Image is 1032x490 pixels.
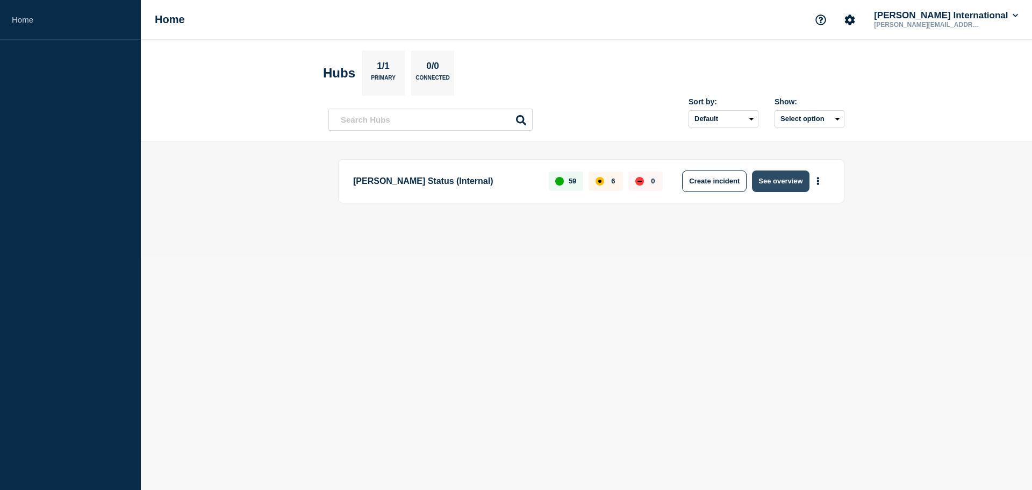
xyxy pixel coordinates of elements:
[422,61,443,75] p: 0/0
[775,110,844,127] button: Select option
[328,109,533,131] input: Search Hubs
[651,177,655,185] p: 0
[752,171,809,192] button: See overview
[371,75,396,86] p: Primary
[569,177,576,185] p: 59
[775,97,844,106] div: Show:
[682,171,747,192] button: Create incident
[415,75,449,86] p: Connected
[689,97,758,106] div: Sort by:
[611,177,615,185] p: 6
[323,66,355,81] h2: Hubs
[555,177,564,186] div: up
[811,171,825,191] button: More actions
[689,110,758,127] select: Sort by
[809,9,832,31] button: Support
[838,9,861,31] button: Account settings
[353,171,536,192] p: [PERSON_NAME] Status (Internal)
[872,21,984,29] p: [PERSON_NAME][EMAIL_ADDRESS][PERSON_NAME][DOMAIN_NAME]
[872,10,1020,21] button: [PERSON_NAME] International
[373,61,394,75] p: 1/1
[635,177,644,186] div: down
[596,177,604,186] div: affected
[155,13,185,26] h1: Home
